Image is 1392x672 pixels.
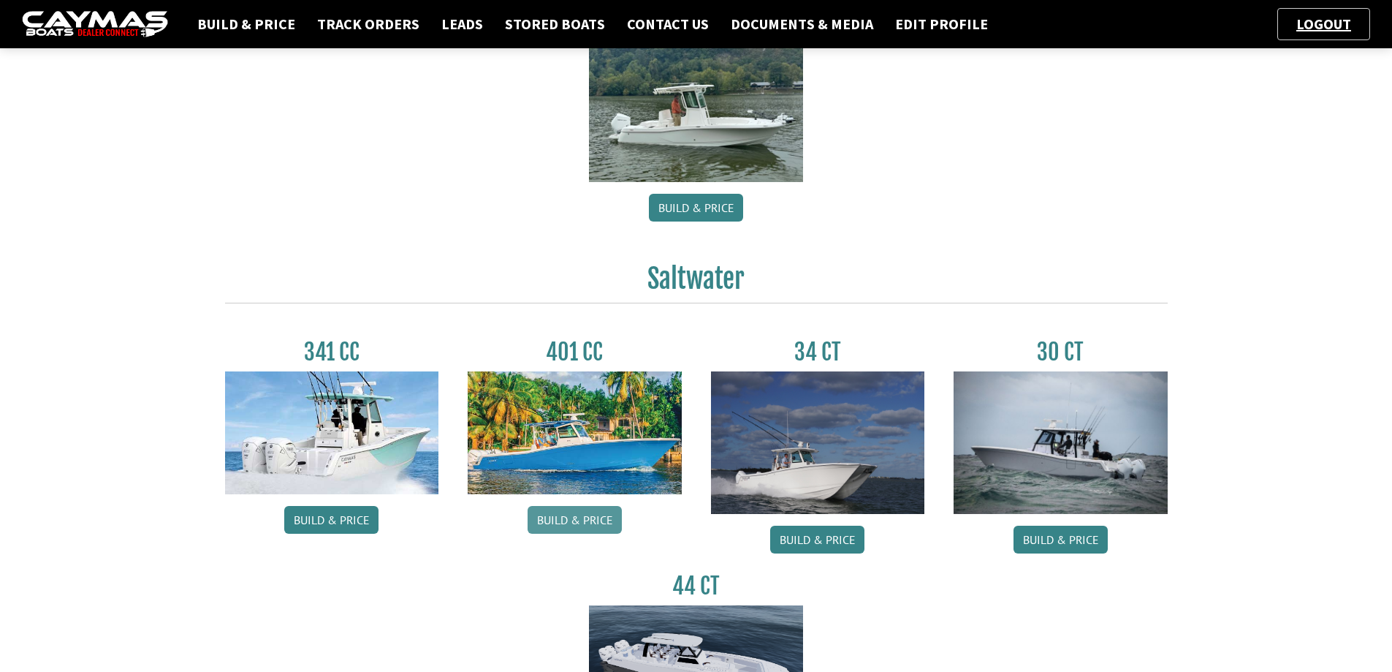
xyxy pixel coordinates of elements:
[589,21,803,181] img: 24_HB_thumbnail.jpg
[711,339,925,366] h3: 34 CT
[649,194,743,222] a: Build & Price
[723,15,881,34] a: Documents & Media
[284,506,379,534] a: Build & Price
[468,339,682,366] h3: 401 CC
[225,263,1168,303] h2: Saltwater
[770,526,864,554] a: Build & Price
[498,15,612,34] a: Stored Boats
[954,371,1168,514] img: 30_CT_photo_shoot_for_caymas_connect.jpg
[434,15,490,34] a: Leads
[711,371,925,514] img: Caymas_34_CT_pic_1.jpg
[620,15,716,34] a: Contact Us
[1289,15,1358,33] a: Logout
[225,339,439,366] h3: 341 CC
[528,506,622,534] a: Build & Price
[468,371,682,494] img: 401CC_thumb.pg.jpg
[190,15,303,34] a: Build & Price
[225,371,439,494] img: 341CC-thumbjpg.jpg
[888,15,995,34] a: Edit Profile
[589,573,803,600] h3: 44 CT
[1013,526,1108,554] a: Build & Price
[22,11,168,38] img: caymas-dealer-connect-2ed40d3bc7270c1d8d7ffb4b79bf05adc795679939227970def78ec6f6c03838.gif
[954,339,1168,366] h3: 30 CT
[310,15,427,34] a: Track Orders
